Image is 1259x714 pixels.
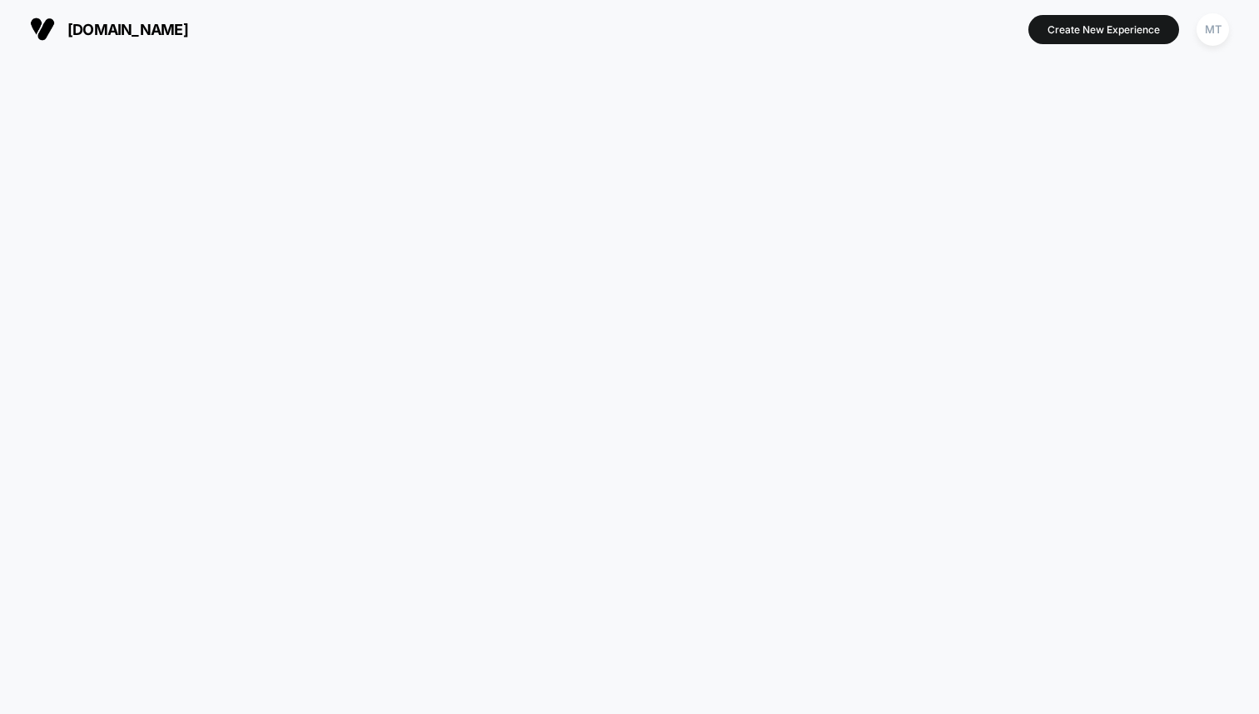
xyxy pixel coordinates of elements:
[1197,13,1229,46] div: MT
[30,17,55,42] img: Visually logo
[25,16,193,42] button: [DOMAIN_NAME]
[1192,12,1234,47] button: MT
[67,21,188,38] span: [DOMAIN_NAME]
[1028,15,1179,44] button: Create New Experience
